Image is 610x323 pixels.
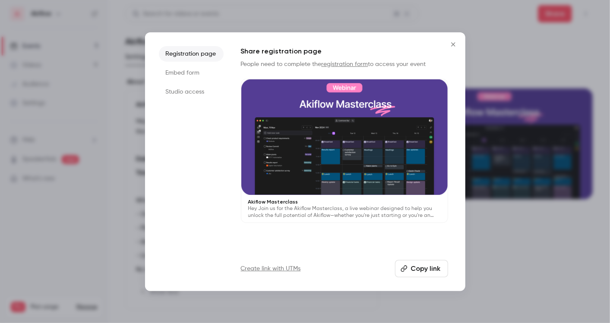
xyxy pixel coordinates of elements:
[241,60,448,69] p: People need to complete the to access your event
[159,84,224,100] li: Studio access
[241,264,301,273] a: Create link with UTMs
[241,46,448,56] h1: Share registration page
[241,79,448,223] a: Akiflow MasterclassHey Join us for the Akiflow Masterclass, a live webinar designed to help you u...
[159,65,224,81] li: Embed form
[248,205,441,219] p: Hey Join us for the Akiflow Masterclass, a live webinar designed to help you unlock the full pote...
[395,260,448,277] button: Copy link
[159,46,224,62] li: Registration page
[445,36,462,53] button: Close
[248,198,441,205] p: Akiflow Masterclass
[322,61,368,67] a: registration form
